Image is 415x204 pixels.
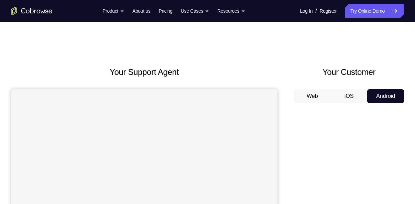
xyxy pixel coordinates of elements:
a: About us [132,4,150,18]
a: Log In [300,4,313,18]
a: Register [320,4,337,18]
button: Resources [217,4,245,18]
button: Product [102,4,124,18]
a: Go to the home page [11,7,52,15]
a: Pricing [159,4,172,18]
span: / [315,7,317,15]
button: Android [367,89,404,103]
a: Try Online Demo [345,4,404,18]
h2: Your Support Agent [11,66,277,78]
button: iOS [331,89,368,103]
button: Web [294,89,331,103]
h2: Your Customer [294,66,404,78]
button: Use Cases [181,4,209,18]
